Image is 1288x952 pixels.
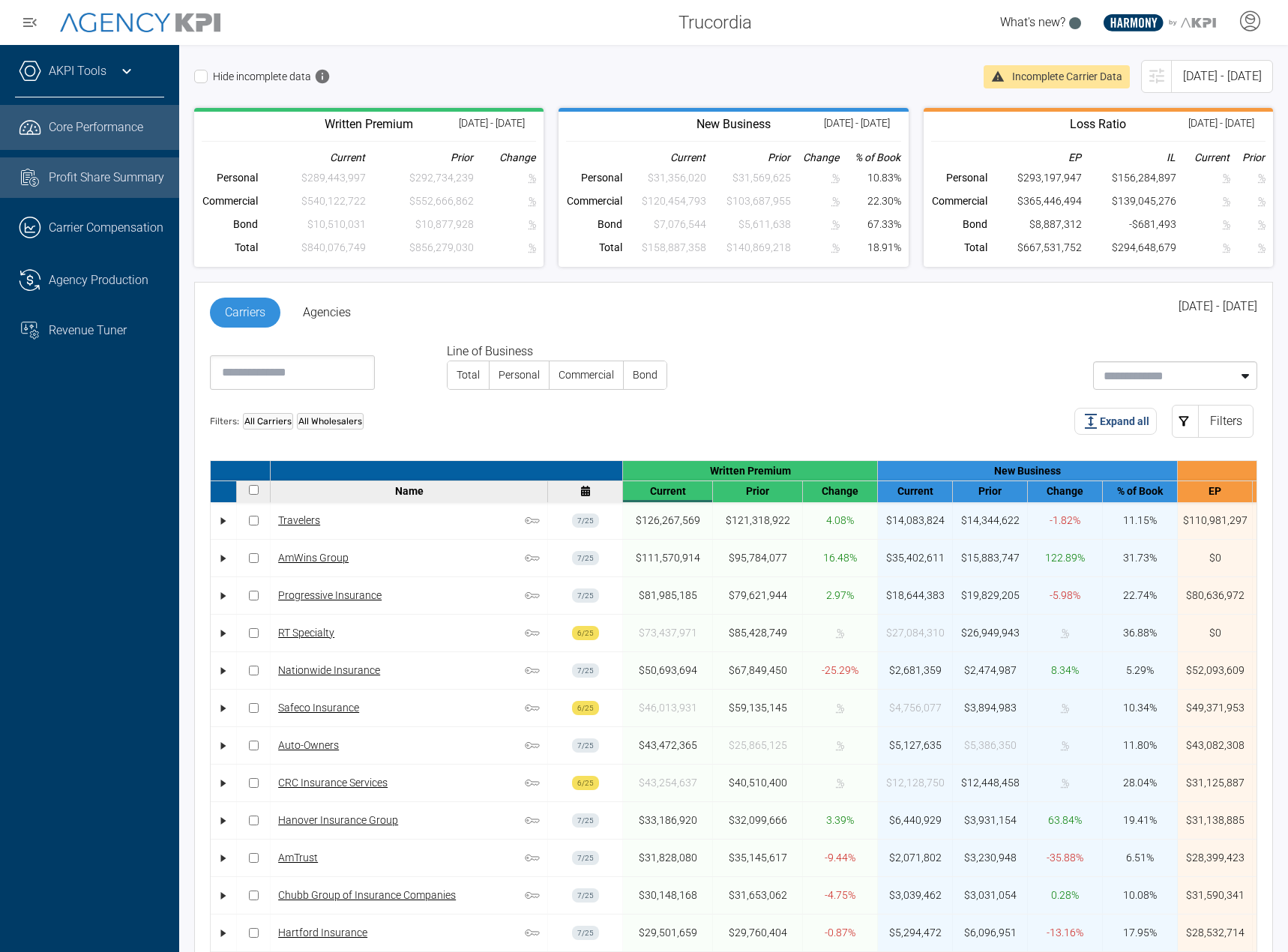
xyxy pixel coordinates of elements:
div: 10.83% [840,170,901,186]
div: Carrier data is incomplete for the selected timeframe. [886,775,945,791]
div: -1.82% [1050,513,1080,528]
div: 11.80% [1123,738,1157,753]
td: Carrier data is incomplete for the selected timeframe. [1176,213,1230,236]
legend: Line of Business [447,343,667,361]
td: $139,045,276 [1082,190,1176,213]
div: $52,093,609 [1186,663,1245,678]
td: Carrier data is incomplete for the selected timeframe. [366,236,474,259]
td: $294,648,679 [1082,236,1176,259]
div: 122.89% [1045,550,1085,566]
button: [DATE] - [DATE] [1141,60,1273,93]
div: $2,681,359 [889,663,942,678]
div: Auto-Owners last reported in Jul [572,738,599,753]
th: Bond [566,213,622,236]
td: Carrier data is incomplete for the selected timeframe. [791,166,840,190]
a: Hanover Insurance Group [278,814,398,826]
div: 8.34% [1051,663,1079,678]
div: [DATE] - [DATE] [459,115,525,131]
span: Core carrier [525,738,540,753]
th: Commercial [931,190,987,213]
div: Prior [957,485,1023,497]
div: $31,138,885 [1186,813,1245,828]
div: Prior [717,485,798,497]
td: $293,197,947 [987,166,1082,190]
div: • [218,882,229,909]
div: $50,693,694 [639,663,697,678]
div: $5,127,635 [889,738,942,753]
div: • [218,507,229,534]
th: IL [1082,149,1176,166]
label: Personal [490,361,549,389]
div: 0.28% [1051,888,1079,903]
div: • [218,695,229,721]
td: Carrier data is incomplete for the selected timeframe. [258,190,366,213]
a: Nationwide Insurance [278,664,380,676]
th: Bond [931,213,987,236]
div: AmWins Group last reported in Jul [572,551,599,565]
th: Total [566,236,622,259]
a: AmWins Group [278,552,349,564]
th: Total [931,236,987,259]
div: $81,985,185 [639,588,697,603]
div: • [218,545,229,571]
td: Carrier data is incomplete for the selected timeframe. [1176,166,1230,190]
div: $2,071,802 [889,850,942,866]
span: Core carrier [525,851,540,866]
div: Filters: [210,413,364,430]
div: 18.91% [840,240,901,256]
td: Carrier data is incomplete for the selected timeframe. [474,190,537,213]
a: Safeco Insurance [278,702,359,714]
div: $80,636,972 [1186,588,1245,603]
div: Change [1032,485,1098,497]
a: Travelers [278,514,320,526]
div: Carrier data is incomplete for the selected timeframe. [1062,625,1069,641]
div: $35,402,611 [886,550,945,566]
div: $43,472,365 [639,738,697,753]
td: Carrier data is incomplete for the selected timeframe. [1176,190,1230,213]
td: Carrier data is incomplete for the selected timeframe. [1230,166,1266,190]
td: Carrier data is incomplete for the selected timeframe. [622,166,706,190]
span: Expand all [1100,414,1149,430]
td: Carrier data is incomplete for the selected timeframe. [474,236,537,259]
a: Carriers [210,298,280,328]
div: $3,031,054 [964,888,1017,903]
td: Carrier data is incomplete for the selected timeframe. [258,166,366,190]
div: Selected items [1094,362,1234,389]
div: $85,428,749 [729,625,787,641]
div: $3,894,983 [964,700,1017,716]
div: $59,135,145 [729,700,787,716]
span: Core carrier [525,776,540,791]
div: • [218,657,229,684]
td: Carrier data is incomplete for the selected timeframe. [791,190,840,213]
div: $67,849,450 [729,663,787,678]
div: $0 [1209,550,1221,566]
h3: Reported by Carriers [696,115,771,133]
div: $18,644,383 [886,588,945,603]
label: Hide incomplete data [194,70,311,82]
div: 17.95% [1123,925,1157,941]
div: $3,931,154 [964,813,1017,828]
div: New Business [878,461,1178,480]
div: • [218,620,229,646]
div: $32,099,666 [729,813,787,828]
div: Carrier data is incomplete for the selected timeframe. [1062,700,1069,716]
td: $667,531,752 [987,236,1082,259]
div: 67.33% [840,217,901,232]
div: $0 [1209,625,1221,641]
div: -13.16% [1047,925,1083,941]
a: Auto-Owners [278,739,339,751]
span: Agency Production [49,271,148,289]
div: $15,883,747 [961,550,1020,566]
td: Carrier data is incomplete for the selected timeframe. [706,213,790,236]
div: All Carriers [243,413,293,430]
td: Carrier data is incomplete for the selected timeframe. [366,190,474,213]
span: Core carrier [525,701,540,716]
h3: Reported by Carrier [1070,115,1126,133]
div: $31,125,887 [1186,775,1245,791]
div: Carrier data is incomplete for the selected timeframe. [1062,775,1069,791]
div: $30,148,168 [639,888,697,903]
div: Carrier data is incomplete for the selected timeframe. [837,700,844,716]
div: CRC Insurance Services last reported in Jun [572,776,599,790]
td: $156,284,897 [1082,166,1176,190]
a: Progressive Insurance [278,589,382,601]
